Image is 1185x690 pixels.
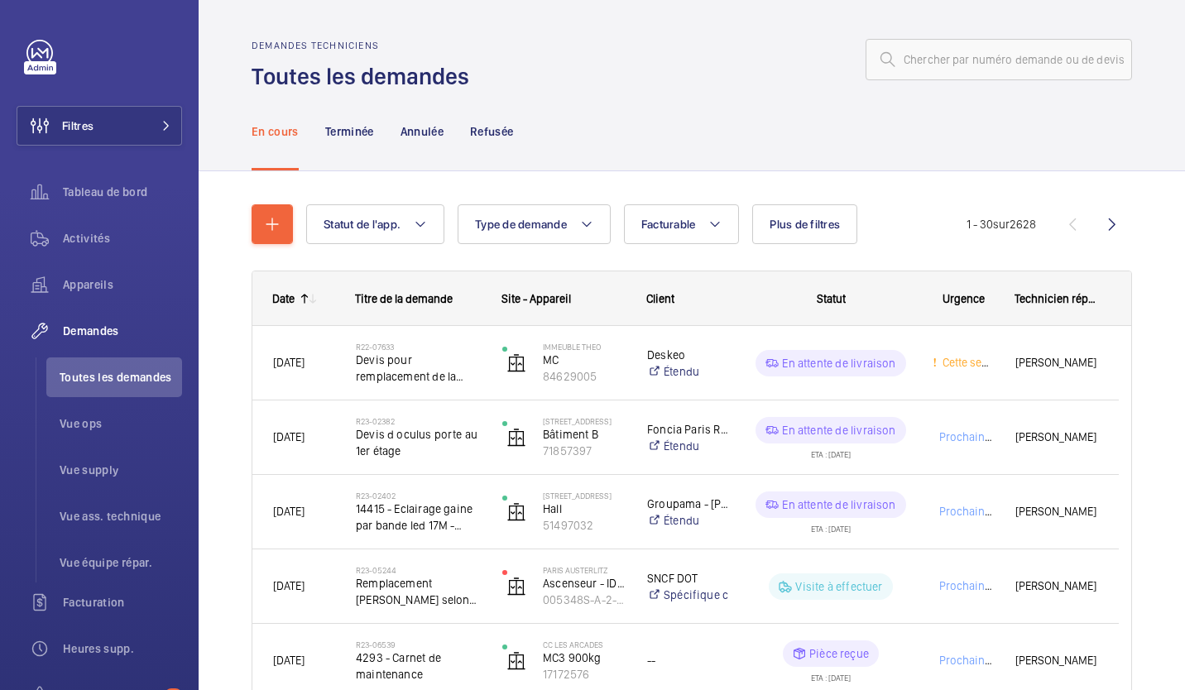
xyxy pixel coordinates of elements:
[811,518,851,533] div: ETA : [DATE]
[356,352,481,385] span: Devis pour remplacement de la plaque à bouton cabine avec plus d espace La plaque actuelle étant ...
[273,356,305,369] span: [DATE]
[273,430,305,443] span: [DATE]
[252,40,479,51] h2: Demandes techniciens
[60,508,182,525] span: Vue ass. technique
[543,491,626,501] p: [STREET_ADDRESS]
[458,204,611,244] button: Type de demande
[324,218,401,231] span: Statut de l'app.
[1015,353,1098,372] span: [PERSON_NAME]
[60,415,182,432] span: Vue ops
[356,426,481,459] span: Devis d oculus porte au 1er étage
[355,292,453,305] span: Titre de la demande
[647,570,729,587] p: SNCF DOT
[63,640,182,657] span: Heures supp.
[939,356,1013,369] span: Cette semaine
[62,117,94,134] span: Filtres
[543,501,626,517] p: Hall
[647,363,729,380] a: Étendu
[543,575,626,592] p: Ascenseur - IDF VOIE 1/3(4523)
[543,368,626,385] p: 84629005
[624,204,740,244] button: Facturable
[543,666,626,683] p: 17172576
[506,577,526,597] img: elevator.svg
[936,654,1020,667] span: Prochaine visite
[60,554,182,571] span: Vue équipe répar.
[647,496,729,512] p: Groupama - [PERSON_NAME]
[356,501,481,534] span: 14415 - Eclairage gaine par bande led 17M - WECO
[1015,292,1099,305] span: Technicien réparateur
[17,106,182,146] button: Filtres
[63,323,182,339] span: Demandes
[543,416,626,426] p: [STREET_ADDRESS]
[63,276,182,293] span: Appareils
[325,123,374,140] p: Terminée
[1015,577,1098,596] span: [PERSON_NAME]
[809,645,869,662] p: Pièce reçue
[795,578,882,595] p: Visite à effectuer
[63,184,182,200] span: Tableau de bord
[866,39,1132,80] input: Chercher par numéro demande ou de devis
[506,502,526,522] img: elevator.svg
[543,352,626,368] p: MC
[356,342,481,352] h2: R22-07633
[647,587,729,603] a: Spécifique client
[401,123,444,140] p: Annulée
[752,204,857,244] button: Plus de filtres
[273,654,305,667] span: [DATE]
[356,649,481,683] span: 4293 - Carnet de maintenance
[782,422,895,438] p: En attente de livraison
[782,355,895,371] p: En attente de livraison
[356,416,481,426] h2: R23-02382
[272,292,295,305] div: Date
[647,421,729,438] p: Foncia Paris Rive Droite - [PERSON_NAME]
[543,517,626,534] p: 51497032
[475,218,567,231] span: Type de demande
[646,292,674,305] span: Client
[647,512,729,529] a: Étendu
[647,651,729,670] div: --
[1015,651,1098,670] span: [PERSON_NAME]
[543,640,626,649] p: CC Les Arcades
[543,565,626,575] p: PARIS AUSTERLITZ
[770,218,840,231] span: Plus de filtres
[501,292,571,305] span: Site - Appareil
[252,123,299,140] p: En cours
[1015,502,1098,521] span: [PERSON_NAME]
[506,651,526,671] img: elevator.svg
[647,347,729,363] p: Deskeo
[63,230,182,247] span: Activités
[967,218,1036,230] span: 1 - 30 2628
[306,204,444,244] button: Statut de l'app.
[470,123,513,140] p: Refusée
[1015,428,1098,447] span: [PERSON_NAME]
[252,61,479,92] h1: Toutes les demandes
[943,292,985,305] span: Urgence
[60,462,182,478] span: Vue supply
[817,292,846,305] span: Statut
[811,443,851,458] div: ETA : [DATE]
[63,594,182,611] span: Facturation
[273,579,305,592] span: [DATE]
[936,505,1020,518] span: Prochaine visite
[543,342,626,352] p: Immeuble Theo
[273,505,305,518] span: [DATE]
[356,575,481,608] span: Remplacement [PERSON_NAME] selon devis
[356,640,481,649] h2: R23-06539
[543,649,626,666] p: MC3 900kg
[506,428,526,448] img: elevator.svg
[936,579,1020,592] span: Prochaine visite
[936,430,1020,443] span: Prochaine visite
[506,353,526,373] img: elevator.svg
[543,443,626,459] p: 71857397
[641,218,696,231] span: Facturable
[60,369,182,386] span: Toutes les demandes
[811,667,851,682] div: ETA : [DATE]
[543,426,626,443] p: Bâtiment B
[356,565,481,575] h2: R23-05244
[647,438,729,454] a: Étendu
[356,491,481,501] h2: R23-02402
[993,218,1010,231] span: sur
[543,592,626,608] p: 005348S-A-2-03-0-03
[782,496,895,513] p: En attente de livraison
